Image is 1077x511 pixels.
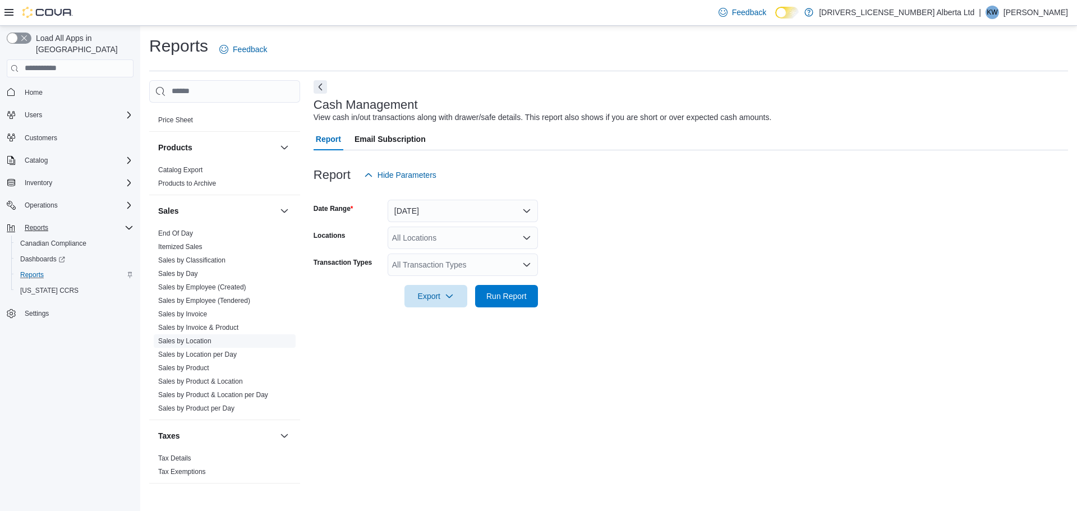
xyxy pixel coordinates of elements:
span: Washington CCRS [16,284,134,297]
span: Sales by Classification [158,256,225,265]
h3: Taxes [158,430,180,441]
div: Products [149,163,300,195]
button: Users [2,107,138,123]
span: Sales by Employee (Tendered) [158,296,250,305]
button: Catalog [2,153,138,168]
span: Reports [20,270,44,279]
div: Pricing [149,113,300,131]
h3: Products [158,142,192,153]
span: Customers [25,133,57,142]
span: Email Subscription [355,128,426,150]
span: Run Report [486,291,527,302]
a: Products to Archive [158,179,216,187]
a: [US_STATE] CCRS [16,284,83,297]
button: Next [314,80,327,94]
a: Feedback [714,1,771,24]
img: Cova [22,7,73,18]
button: Run Report [475,285,538,307]
button: Products [158,142,275,153]
span: Home [25,88,43,97]
div: Taxes [149,452,300,483]
a: Catalog Export [158,166,202,174]
span: Feedback [732,7,766,18]
a: Sales by Employee (Tendered) [158,297,250,305]
span: Price Sheet [158,116,193,125]
a: Sales by Day [158,270,198,278]
button: Canadian Compliance [11,236,138,251]
span: Itemized Sales [158,242,202,251]
span: Canadian Compliance [16,237,134,250]
span: Tax Exemptions [158,467,206,476]
div: View cash in/out transactions along with drawer/safe details. This report also shows if you are s... [314,112,772,123]
button: Hide Parameters [360,164,441,186]
div: Kelli White [986,6,999,19]
button: Settings [2,305,138,321]
span: Report [316,128,341,150]
span: Feedback [233,44,267,55]
a: Canadian Compliance [16,237,91,250]
h3: Sales [158,205,179,217]
button: Taxes [278,429,291,443]
span: Operations [20,199,134,212]
p: [DRIVERS_LICENSE_NUMBER] Alberta Ltd [819,6,974,19]
p: [PERSON_NAME] [1004,6,1068,19]
span: Inventory [25,178,52,187]
span: Sales by Product [158,363,209,372]
button: Inventory [2,175,138,191]
button: Sales [158,205,275,217]
span: KW [987,6,997,19]
a: Itemized Sales [158,243,202,251]
a: Dashboards [11,251,138,267]
span: Operations [25,201,58,210]
span: Sales by Location [158,337,211,346]
span: End Of Day [158,229,193,238]
h1: Reports [149,35,208,57]
button: Reports [20,221,53,234]
button: Taxes [158,430,275,441]
button: Home [2,84,138,100]
a: Sales by Location [158,337,211,345]
a: Sales by Invoice [158,310,207,318]
button: Pricing [278,91,291,104]
a: Tax Exemptions [158,468,206,476]
label: Locations [314,231,346,240]
span: Reports [16,268,134,282]
span: Inventory [20,176,134,190]
button: Operations [20,199,62,212]
a: Home [20,86,47,99]
button: Export [404,285,467,307]
span: Sales by Product per Day [158,404,234,413]
span: Export [411,285,461,307]
a: Customers [20,131,62,145]
span: Dashboards [16,252,134,266]
button: Catalog [20,154,52,167]
span: Users [25,111,42,119]
button: Operations [2,197,138,213]
span: Products to Archive [158,179,216,188]
span: Reports [25,223,48,232]
label: Date Range [314,204,353,213]
span: Dashboards [20,255,65,264]
a: Settings [20,307,53,320]
span: Sales by Day [158,269,198,278]
button: [US_STATE] CCRS [11,283,138,298]
a: Sales by Classification [158,256,225,264]
a: Sales by Location per Day [158,351,237,358]
span: Sales by Product & Location [158,377,243,386]
button: Users [20,108,47,122]
input: Dark Mode [775,7,799,19]
span: Users [20,108,134,122]
span: Settings [25,309,49,318]
span: Hide Parameters [378,169,436,181]
button: [DATE] [388,200,538,222]
span: Home [20,85,134,99]
span: [US_STATE] CCRS [20,286,79,295]
span: Sales by Location per Day [158,350,237,359]
a: Sales by Product & Location [158,378,243,385]
button: Products [278,141,291,154]
span: Sales by Product & Location per Day [158,390,268,399]
span: Load All Apps in [GEOGRAPHIC_DATA] [31,33,134,55]
nav: Complex example [7,80,134,351]
a: Sales by Employee (Created) [158,283,246,291]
